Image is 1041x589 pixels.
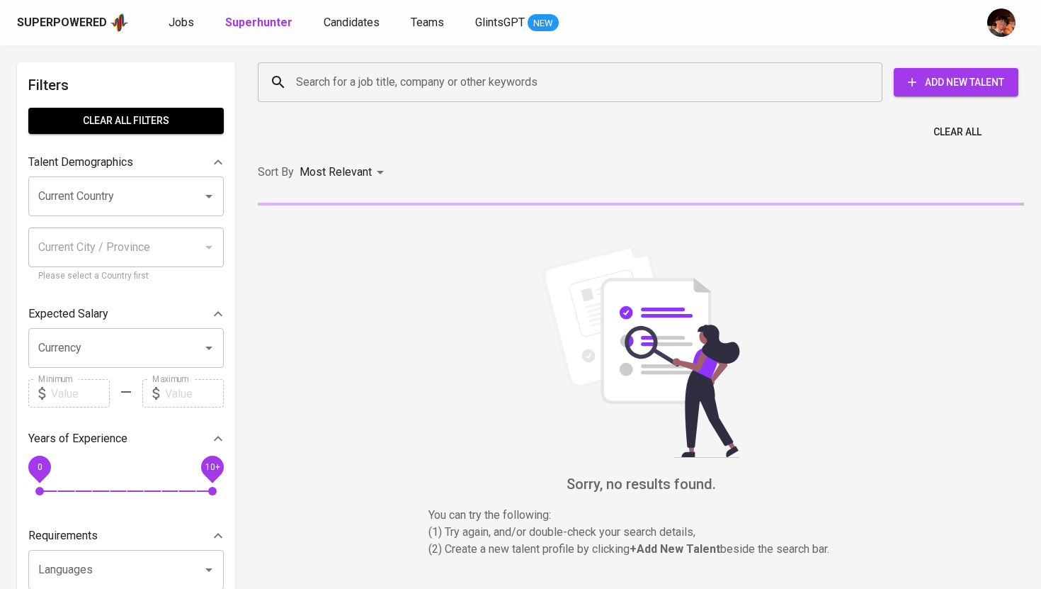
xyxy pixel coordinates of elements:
[987,9,1016,37] img: diemas@glints.com
[428,541,853,558] p: (2) Create a new talent profile by clicking beside the search bar.
[258,473,1024,495] h6: Sorry, no results found.
[324,14,382,32] a: Candidates
[37,462,42,472] span: 0
[169,14,197,32] a: Jobs
[28,300,224,328] div: Expected Salary
[535,245,747,458] img: file_searching.svg
[28,430,127,447] p: Years of Experience
[28,148,224,176] div: Talent Demographics
[28,108,224,134] button: Clear All filters
[933,123,982,141] span: Clear All
[28,425,224,453] div: Years of Experience
[225,16,292,29] b: Superhunter
[40,112,212,130] span: Clear All filters
[428,507,853,524] p: You can try the following :
[199,338,219,358] button: Open
[28,522,224,550] div: Requirements
[928,119,987,145] button: Clear All
[28,74,224,96] h6: Filters
[199,560,219,580] button: Open
[411,16,444,29] span: Teams
[300,159,389,186] div: Most Relevant
[630,542,720,556] b: + Add New Talent
[411,14,447,32] a: Teams
[17,12,129,33] a: Superpoweredapp logo
[169,16,194,29] span: Jobs
[28,154,133,171] p: Talent Demographics
[905,74,1007,91] span: Add New Talent
[475,16,525,29] span: GlintsGPT
[199,186,219,206] button: Open
[528,16,559,30] span: NEW
[28,527,98,544] p: Requirements
[428,524,853,541] p: (1) Try again, and/or double-check your search details,
[28,305,108,322] p: Expected Salary
[51,379,110,408] input: Value
[324,16,380,29] span: Candidates
[894,68,1018,96] button: Add New Talent
[110,12,129,33] img: app logo
[38,269,214,284] p: Please select a Country first
[205,462,220,472] span: 10+
[258,164,294,181] p: Sort By
[225,14,295,32] a: Superhunter
[17,15,107,31] div: Superpowered
[475,14,559,32] a: GlintsGPT NEW
[165,379,224,408] input: Value
[300,164,372,181] p: Most Relevant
